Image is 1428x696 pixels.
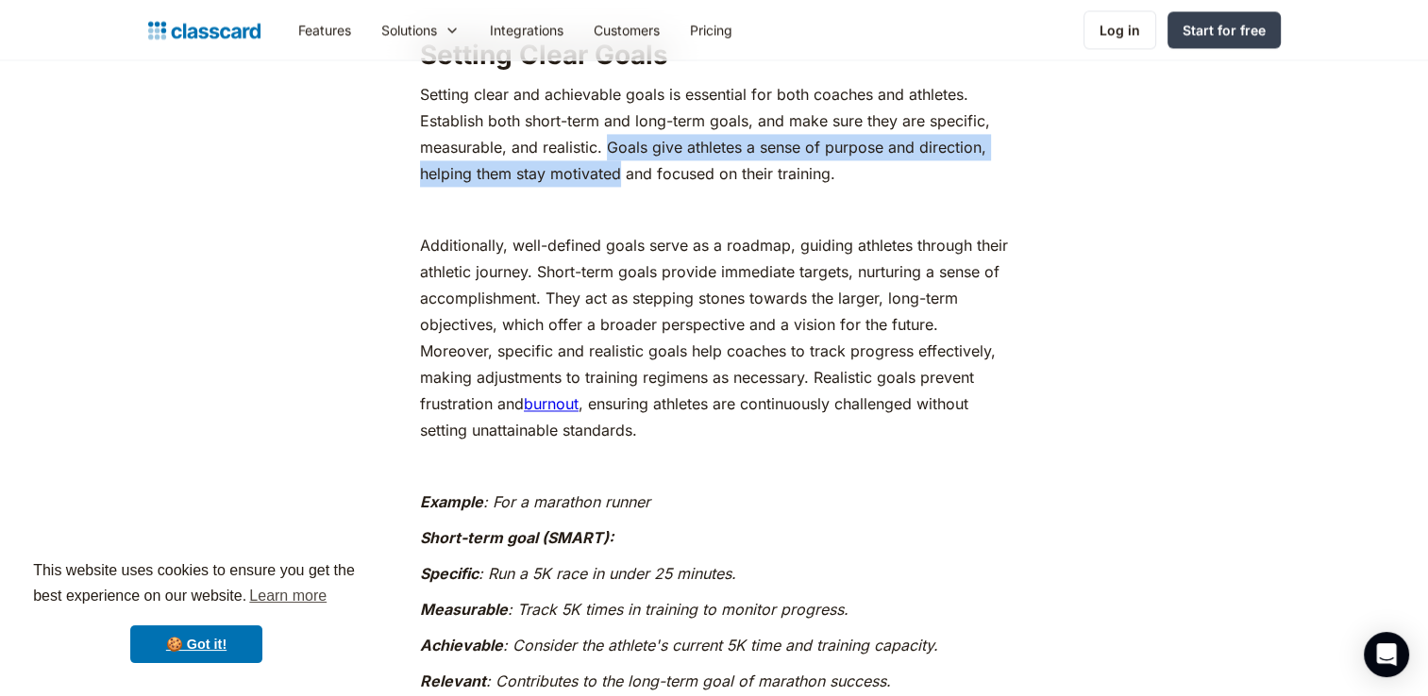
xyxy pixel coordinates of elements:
em: Achievable [420,636,503,655]
em: : Contributes to the long-term goal of marathon success. [486,671,891,690]
p: Setting clear and achievable goals is essential for both coaches and athletes. Establish both sho... [420,81,1008,187]
em: Example [420,492,483,511]
em: : Consider the athlete's current 5K time and training capacity. [503,636,938,655]
em: Short-term goal (SMART): [420,528,613,547]
a: Customers [579,8,675,51]
em: : Track 5K times in training to monitor progress. [508,600,848,619]
a: Features [283,8,366,51]
em: Measurable [420,600,508,619]
p: ‍ [420,196,1008,223]
a: Pricing [675,8,748,51]
a: learn more about cookies [246,582,329,610]
a: home [148,17,260,43]
div: Open Intercom Messenger [1364,632,1409,677]
div: Solutions [381,20,437,40]
p: Additionally, well-defined goals serve as a roadmap, guiding athletes through their athletic jour... [420,232,1008,443]
div: cookieconsent [15,541,378,681]
div: Solutions [366,8,475,51]
em: : Run a 5K race in under 25 minutes. [479,564,736,583]
p: ‍ [420,453,1008,479]
a: Integrations [475,8,579,51]
span: This website uses cookies to ensure you get the best experience on our website. [33,559,360,610]
div: Start for free [1183,20,1266,40]
div: Log in [1100,20,1140,40]
em: Relevant [420,671,486,690]
a: Log in [1084,10,1156,49]
a: Start for free [1168,11,1281,48]
em: Specific [420,564,479,583]
em: : For a marathon runner [483,492,650,511]
a: burnout [524,394,579,413]
a: dismiss cookie message [130,625,262,663]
